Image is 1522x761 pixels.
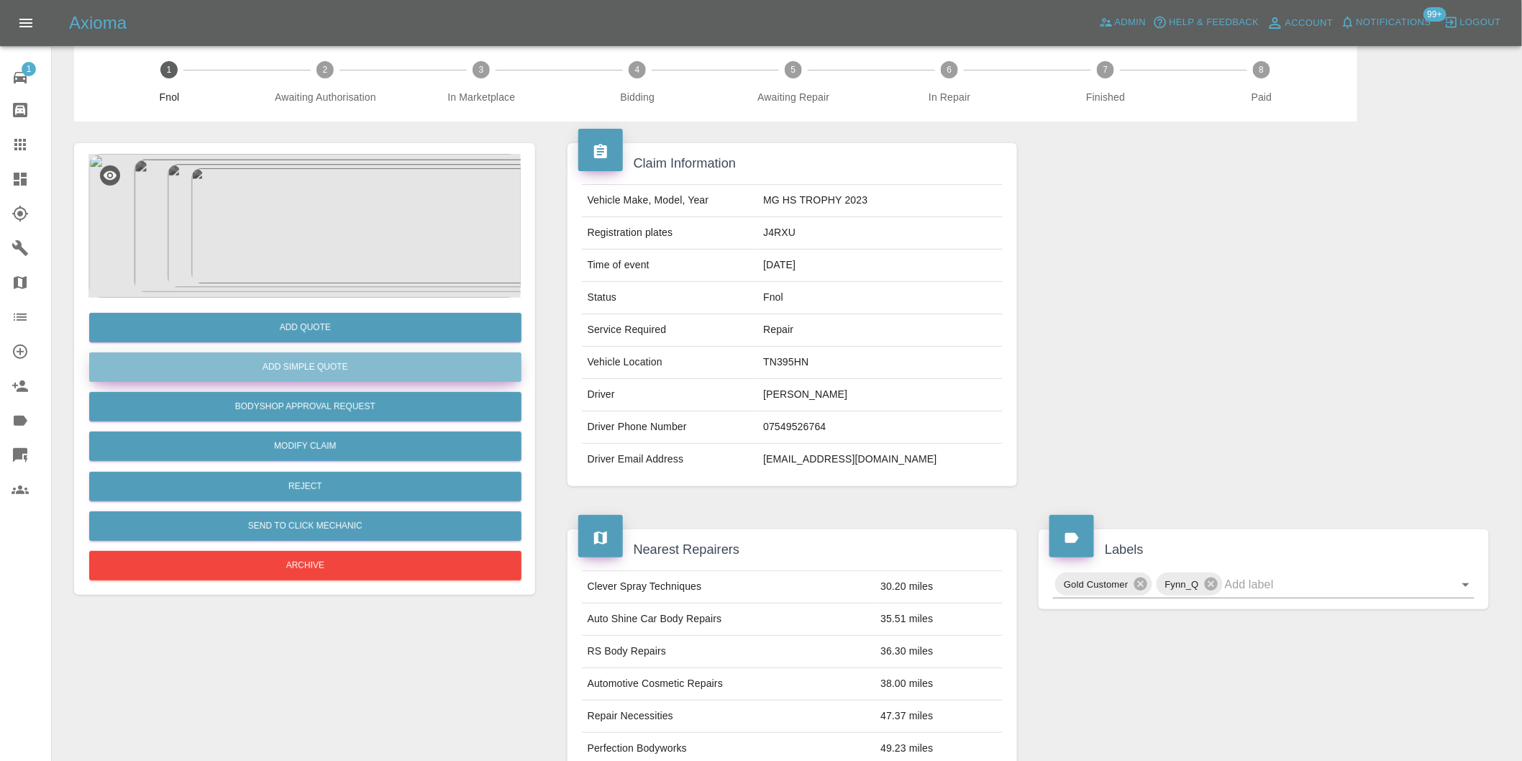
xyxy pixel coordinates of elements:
text: 6 [947,65,952,75]
a: Account [1263,12,1337,35]
td: MG HS TROPHY 2023 [757,185,1003,217]
button: Send to Click Mechanic [89,511,521,541]
span: Bidding [565,90,710,104]
button: Reject [89,472,521,501]
span: Help & Feedback [1169,14,1259,31]
td: Repair [757,314,1003,347]
td: Auto Shine Car Body Repairs [582,603,875,636]
span: 1 [22,62,36,76]
td: Driver Phone Number [582,411,758,444]
td: [DATE] [757,250,1003,282]
text: 4 [635,65,640,75]
input: Add label [1225,573,1434,596]
td: Automotive Cosmetic Repairs [582,668,875,701]
td: Vehicle Make, Model, Year [582,185,758,217]
span: Fynn_Q [1157,576,1208,593]
span: In Repair [878,90,1022,104]
span: Account [1285,15,1334,32]
span: Admin [1115,14,1147,31]
img: bc7d2f77-2b3e-4fd8-aa60-7793afe6177a [88,154,521,298]
button: Bodyshop Approval Request [89,392,521,421]
td: 30.20 miles [875,571,1003,603]
a: Admin [1095,12,1150,34]
button: Help & Feedback [1149,12,1262,34]
span: Paid [1190,90,1334,104]
text: 7 [1103,65,1108,75]
span: Notifications [1357,14,1431,31]
td: Registration plates [582,217,758,250]
h4: Claim Information [578,154,1007,173]
a: Modify Claim [89,432,521,461]
td: RS Body Repairs [582,636,875,668]
text: 3 [479,65,484,75]
td: [PERSON_NAME] [757,379,1003,411]
text: 2 [323,65,328,75]
h4: Labels [1049,540,1478,560]
span: Finished [1034,90,1178,104]
td: 47.37 miles [875,701,1003,733]
td: [EMAIL_ADDRESS][DOMAIN_NAME] [757,444,1003,475]
td: Clever Spray Techniques [582,571,875,603]
span: Logout [1460,14,1501,31]
td: Fnol [757,282,1003,314]
text: 8 [1259,65,1264,75]
button: Logout [1441,12,1505,34]
td: 38.00 miles [875,668,1003,701]
td: Time of event [582,250,758,282]
text: 5 [791,65,796,75]
span: In Marketplace [409,90,554,104]
text: 1 [167,65,172,75]
div: Gold Customer [1055,573,1152,596]
h5: Axioma [69,12,127,35]
td: Status [582,282,758,314]
span: 99+ [1423,7,1446,22]
td: Repair Necessities [582,701,875,733]
span: Awaiting Authorisation [253,90,398,104]
span: Fnol [97,90,242,104]
button: Archive [89,551,521,580]
td: Vehicle Location [582,347,758,379]
td: Driver Email Address [582,444,758,475]
button: Open [1456,575,1476,595]
td: Driver [582,379,758,411]
button: Open drawer [9,6,43,40]
div: Fynn_Q [1157,573,1223,596]
button: Notifications [1337,12,1435,34]
td: Service Required [582,314,758,347]
button: Add Quote [89,313,521,342]
h4: Nearest Repairers [578,540,1007,560]
td: 36.30 miles [875,636,1003,668]
td: TN395HN [757,347,1003,379]
button: Add Simple Quote [89,352,521,382]
td: 07549526764 [757,411,1003,444]
span: Gold Customer [1055,576,1136,593]
span: Awaiting Repair [721,90,866,104]
td: J4RXU [757,217,1003,250]
td: 35.51 miles [875,603,1003,636]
